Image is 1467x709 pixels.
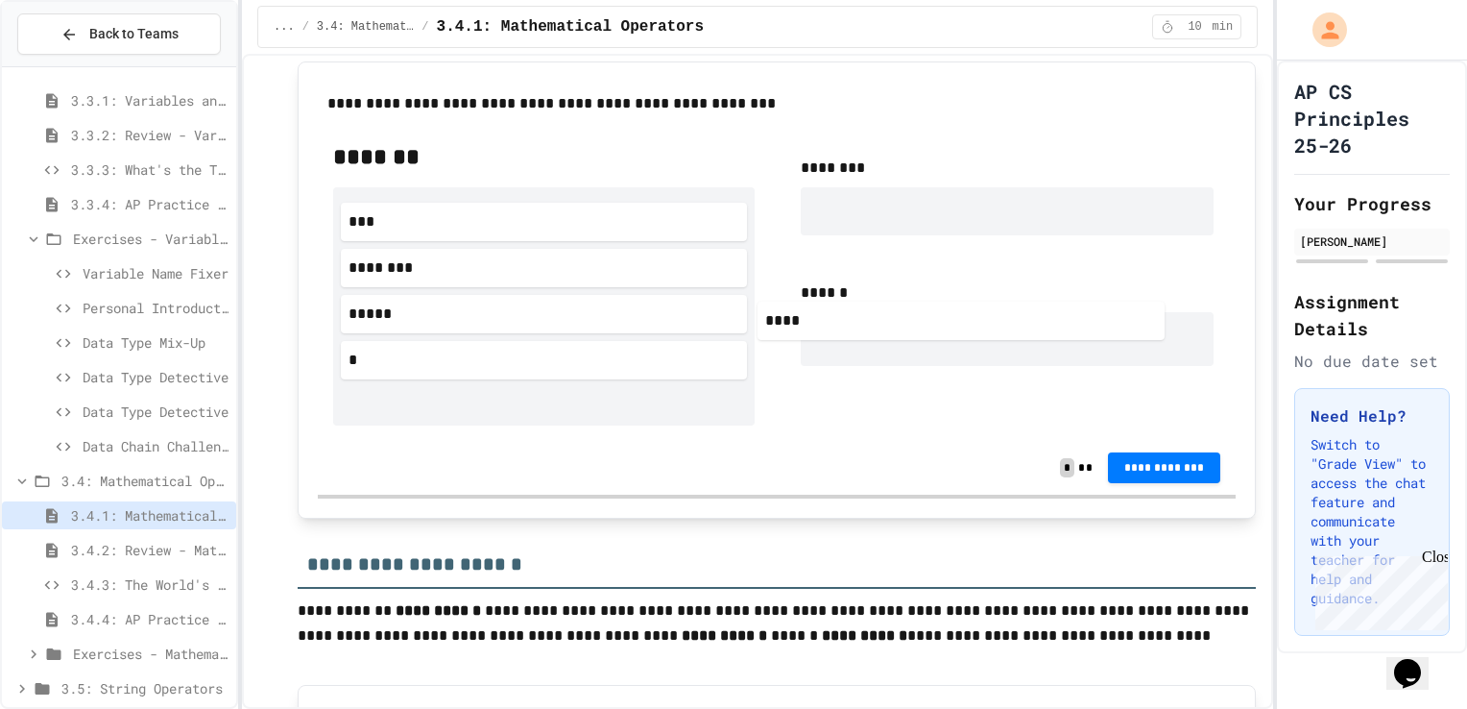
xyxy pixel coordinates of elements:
[83,436,228,456] span: Data Chain Challenge
[1308,549,1448,630] iframe: chat widget
[71,609,228,629] span: 3.4.4: AP Practice - Arithmetic Operators
[1213,19,1234,35] span: min
[73,229,228,249] span: Exercises - Variables and Data Types
[83,332,228,353] span: Data Type Mix-Up
[1292,8,1352,52] div: My Account
[1311,404,1433,428] h3: Need Help?
[1294,78,1450,159] h1: AP CS Principles 25-26
[61,471,228,491] span: 3.4: Mathematical Operators
[302,19,309,35] span: /
[71,125,228,145] span: 3.3.2: Review - Variables and Data Types
[83,367,228,387] span: Data Type Detective
[71,194,228,214] span: 3.3.4: AP Practice - Variables
[8,8,132,122] div: Chat with us now!Close
[274,19,295,35] span: ...
[71,159,228,180] span: 3.3.3: What's the Type?
[17,13,221,55] button: Back to Teams
[317,19,415,35] span: 3.4: Mathematical Operators
[437,15,704,38] span: 3.4.1: Mathematical Operators
[1294,350,1450,373] div: No due date set
[1311,435,1433,608] p: Switch to "Grade View" to access the chat feature and communicate with your teacher for help and ...
[1294,190,1450,217] h2: Your Progress
[71,575,228,595] span: 3.4.3: The World's Worst Farmers Market
[89,24,179,44] span: Back to Teams
[83,298,228,318] span: Personal Introduction
[1180,19,1211,35] span: 10
[1386,632,1448,690] iframe: chat widget
[61,678,228,698] span: 3.5: String Operators
[1294,288,1450,342] h2: Assignment Details
[1300,232,1444,250] div: [PERSON_NAME]
[83,263,228,283] span: Variable Name Fixer
[71,90,228,110] span: 3.3.1: Variables and Data Types
[71,540,228,560] span: 3.4.2: Review - Mathematical Operators
[71,505,228,526] span: 3.4.1: Mathematical Operators
[421,19,428,35] span: /
[83,402,228,422] span: Data Type Detective
[73,644,228,664] span: Exercises - Mathematical Operators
